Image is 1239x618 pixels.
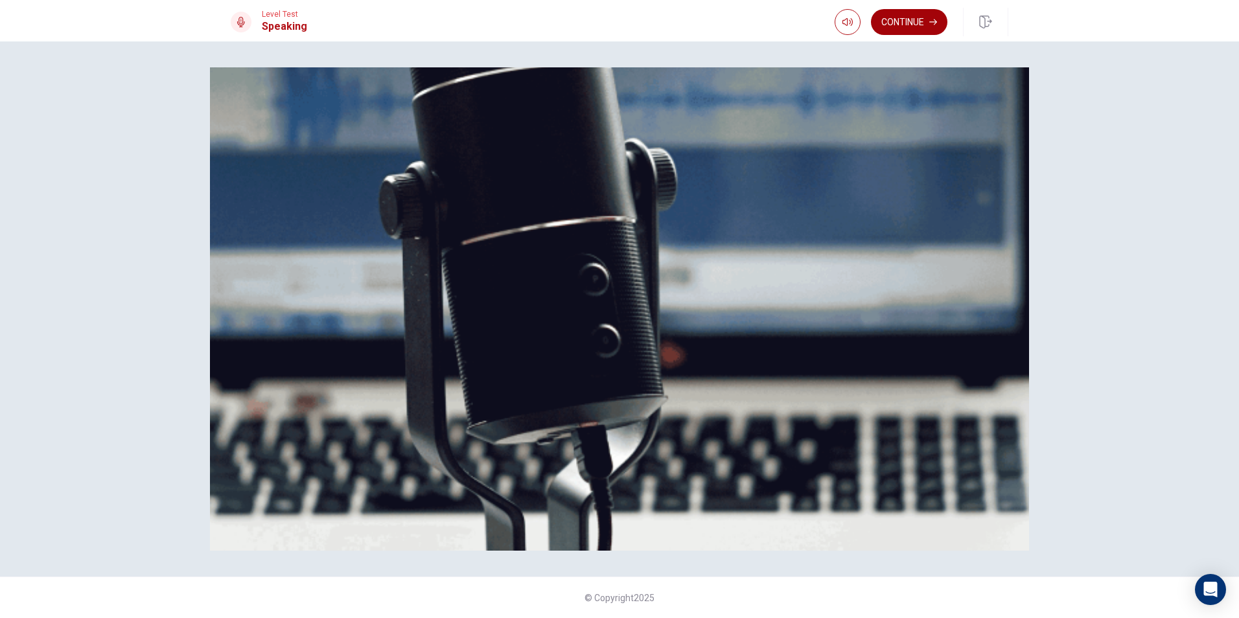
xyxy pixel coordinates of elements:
[585,593,654,603] span: © Copyright 2025
[262,10,307,19] span: Level Test
[1195,574,1226,605] div: Open Intercom Messenger
[871,9,947,35] button: Continue
[210,67,1029,551] img: speaking intro
[262,19,307,34] h1: Speaking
